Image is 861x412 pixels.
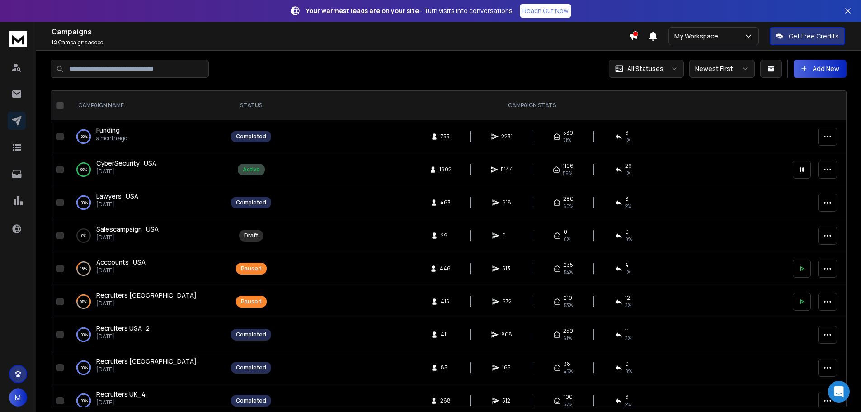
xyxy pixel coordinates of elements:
p: 100 % [80,132,88,141]
span: CyberSecurity_USA [96,159,156,167]
p: [DATE] [96,333,150,340]
button: Get Free Credits [770,27,845,45]
span: Recruiters USA_2 [96,324,150,332]
span: Funding [96,126,120,134]
p: 0 % [81,231,86,240]
span: M [9,388,27,407]
span: 12 [52,38,57,46]
td: 18%Acccounts_USA[DATE] [67,252,226,285]
button: Add New [794,60,847,78]
span: 755 [441,133,450,140]
span: 0 [564,228,567,236]
span: 672 [502,298,512,305]
span: 12 [625,294,630,302]
span: 0% [564,236,570,243]
img: logo [9,31,27,47]
td: 0%Salescampaign_USA[DATE] [67,219,226,252]
span: Lawyers_USA [96,192,138,200]
p: [DATE] [96,300,197,307]
span: 219 [564,294,572,302]
th: CAMPAIGN NAME [67,91,226,120]
p: 18 % [80,264,87,273]
span: 29 [441,232,450,239]
p: Campaigns added [52,39,629,46]
a: Recruiters [GEOGRAPHIC_DATA] [96,357,197,366]
td: 99%CyberSecurity_USA[DATE] [67,153,226,186]
a: CyberSecurity_USA [96,159,156,168]
p: a month ago [96,135,127,142]
p: 100 % [80,198,88,207]
span: 808 [501,331,512,338]
span: Acccounts_USA [96,258,146,266]
span: 53 % [564,302,573,309]
span: 1106 [563,162,574,170]
span: 38 [564,360,570,368]
span: 3 % [625,302,631,309]
a: Salescampaign_USA [96,225,159,234]
a: Funding [96,126,120,135]
span: 4 [625,261,629,269]
span: 235 [564,261,573,269]
span: 8 [625,195,629,203]
button: Newest First [689,60,755,78]
span: 463 [440,199,451,206]
span: Recruiters [GEOGRAPHIC_DATA] [96,291,197,299]
span: 0 [625,228,629,236]
div: Draft [244,232,258,239]
a: Reach Out Now [520,4,571,18]
span: 918 [502,199,511,206]
span: 411 [441,331,450,338]
td: 100%Recruiters [GEOGRAPHIC_DATA][DATE] [67,351,226,384]
a: Recruiters UK_4 [96,390,146,399]
span: 280 [563,195,574,203]
p: 100 % [80,330,88,339]
span: 2 % [625,401,631,408]
td: 100%Recruiters USA_2[DATE] [67,318,226,351]
p: Get Free Credits [789,32,839,41]
span: 59 % [563,170,572,177]
p: 99 % [80,165,87,174]
p: [DATE] [96,399,146,406]
span: 37 % [564,401,572,408]
td: 100%Lawyers_USA[DATE] [67,186,226,219]
span: 512 [502,397,511,404]
h1: Campaigns [52,26,629,37]
th: STATUS [226,91,277,120]
div: Open Intercom Messenger [828,381,850,403]
span: 2231 [501,133,513,140]
span: 71 % [563,137,571,144]
p: [DATE] [96,234,159,241]
p: Reach Out Now [522,6,569,15]
th: CAMPAIGN STATS [277,91,787,120]
span: 11 [625,327,629,335]
span: 268 [440,397,451,404]
span: 0 [502,232,511,239]
span: 85 [441,364,450,371]
td: 65%Recruiters [GEOGRAPHIC_DATA][DATE] [67,285,226,318]
span: 6 [625,129,629,137]
p: [DATE] [96,201,138,208]
span: 539 [563,129,573,137]
span: 6 [625,393,629,401]
p: – Turn visits into conversations [306,6,513,15]
div: Paused [241,298,262,305]
span: 54 % [564,269,573,276]
p: 100 % [80,363,88,372]
span: 165 [502,364,511,371]
p: [DATE] [96,168,156,175]
span: 446 [440,265,451,272]
div: Completed [236,364,266,371]
a: Recruiters USA_2 [96,324,150,333]
p: [DATE] [96,267,146,274]
p: All Statuses [627,64,663,73]
span: 100 [564,393,573,401]
span: 0% [625,236,632,243]
span: 415 [441,298,450,305]
a: Recruiters [GEOGRAPHIC_DATA] [96,291,197,300]
span: 1 % [625,170,630,177]
span: 1 % [625,137,630,144]
strong: Your warmest leads are on your site [306,6,419,15]
span: 0 [625,360,629,368]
